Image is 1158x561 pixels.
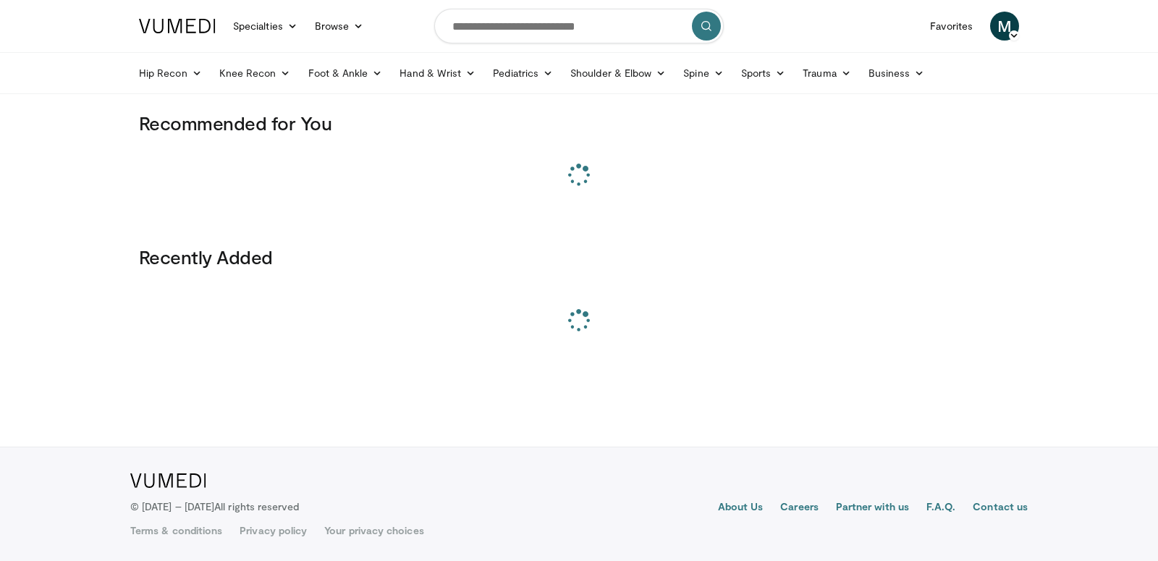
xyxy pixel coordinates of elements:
a: Partner with us [836,499,909,517]
a: Business [860,59,934,88]
a: Spine [675,59,732,88]
a: Shoulder & Elbow [562,59,675,88]
a: Trauma [794,59,860,88]
a: Knee Recon [211,59,300,88]
a: Your privacy choices [324,523,423,538]
img: VuMedi Logo [139,19,216,33]
a: Contact us [973,499,1028,517]
a: Sports [732,59,795,88]
a: About Us [718,499,764,517]
a: M [990,12,1019,41]
a: Hip Recon [130,59,211,88]
img: VuMedi Logo [130,473,206,488]
h3: Recently Added [139,245,1019,269]
a: Browse [306,12,373,41]
a: Terms & conditions [130,523,222,538]
a: Pediatrics [484,59,562,88]
p: © [DATE] – [DATE] [130,499,300,514]
a: Careers [780,499,819,517]
h3: Recommended for You [139,111,1019,135]
a: Foot & Ankle [300,59,392,88]
a: Favorites [921,12,981,41]
a: Privacy policy [240,523,307,538]
a: Hand & Wrist [391,59,484,88]
input: Search topics, interventions [434,9,724,43]
a: F.A.Q. [926,499,955,517]
a: Specialties [224,12,306,41]
span: All rights reserved [214,500,299,513]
